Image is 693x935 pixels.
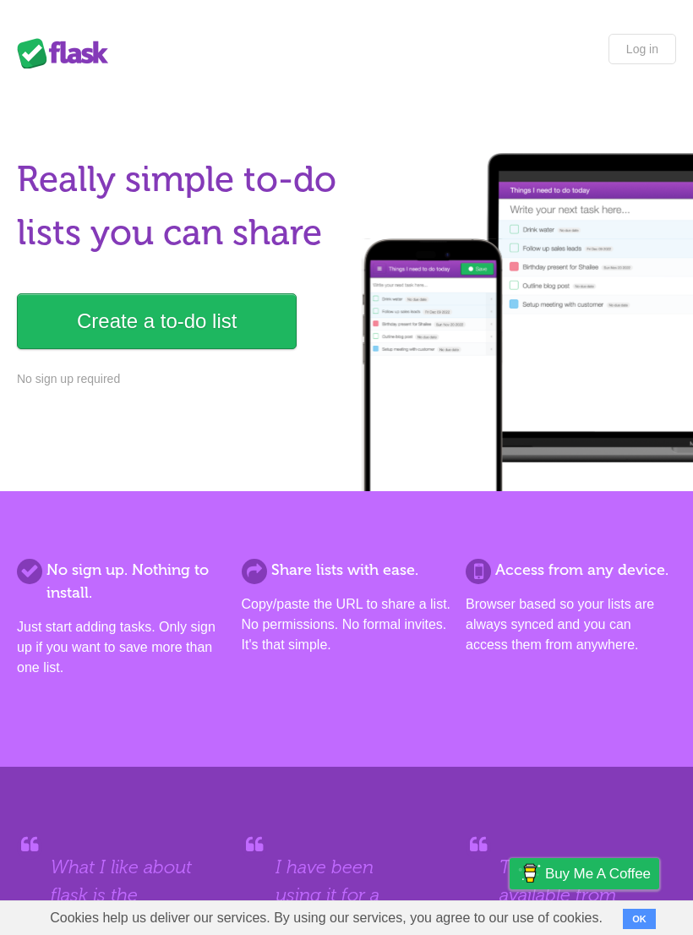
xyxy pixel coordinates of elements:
[17,293,297,349] a: Create a to-do list
[17,38,118,68] div: Flask Lists
[623,909,656,929] button: OK
[518,859,541,888] img: Buy me a coffee
[242,559,452,582] h2: Share lists with ease.
[17,370,340,388] p: No sign up required
[608,34,676,64] a: Log in
[17,559,227,604] h2: No sign up. Nothing to install.
[242,594,452,655] p: Copy/paste the URL to share a list. No permissions. No formal invites. It's that simple.
[33,901,619,935] span: Cookies help us deliver our services. By using our services, you agree to our use of cookies.
[466,594,676,655] p: Browser based so your lists are always synced and you can access them from anywhere.
[17,153,340,260] h1: Really simple to-do lists you can share
[17,617,227,678] p: Just start adding tasks. Only sign up if you want to save more than one list.
[510,858,659,889] a: Buy me a coffee
[466,559,676,582] h2: Access from any device.
[545,859,651,889] span: Buy me a coffee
